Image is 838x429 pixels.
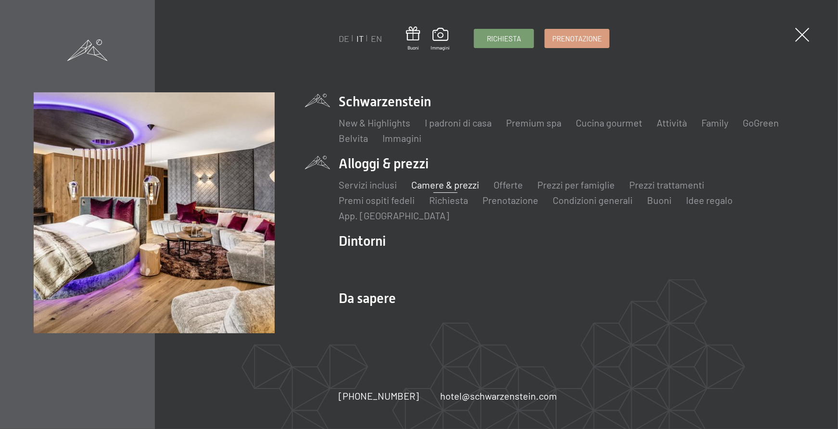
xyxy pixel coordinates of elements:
[482,194,538,206] a: Prenotazione
[552,34,602,44] span: Prenotazione
[339,132,368,144] a: Belvita
[339,117,410,128] a: New & Highlights
[576,117,642,128] a: Cucina gourmet
[647,194,672,206] a: Buoni
[553,194,633,206] a: Condizioni generali
[425,117,492,128] a: I padroni di casa
[506,117,561,128] a: Premium spa
[406,26,420,51] a: Buoni
[411,179,479,190] a: Camere & prezzi
[494,179,523,190] a: Offerte
[545,29,609,48] a: Prenotazione
[339,194,415,206] a: Premi ospiti fedeli
[339,390,419,402] span: [PHONE_NUMBER]
[431,28,450,51] a: Immagini
[474,29,533,48] a: Richiesta
[339,33,349,44] a: DE
[701,117,728,128] a: Family
[339,210,449,221] a: App. [GEOGRAPHIC_DATA]
[657,117,687,128] a: Attività
[431,44,450,51] span: Immagini
[339,389,419,403] a: [PHONE_NUMBER]
[686,194,733,206] a: Idee regalo
[406,44,420,51] span: Buoni
[629,179,704,190] a: Prezzi trattamenti
[743,117,779,128] a: GoGreen
[371,33,382,44] a: EN
[382,132,421,144] a: Immagini
[487,34,521,44] span: Richiesta
[339,179,397,190] a: Servizi inclusi
[356,33,364,44] a: IT
[440,389,557,403] a: hotel@schwarzenstein.com
[537,179,615,190] a: Prezzi per famiglie
[429,194,468,206] a: Richiesta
